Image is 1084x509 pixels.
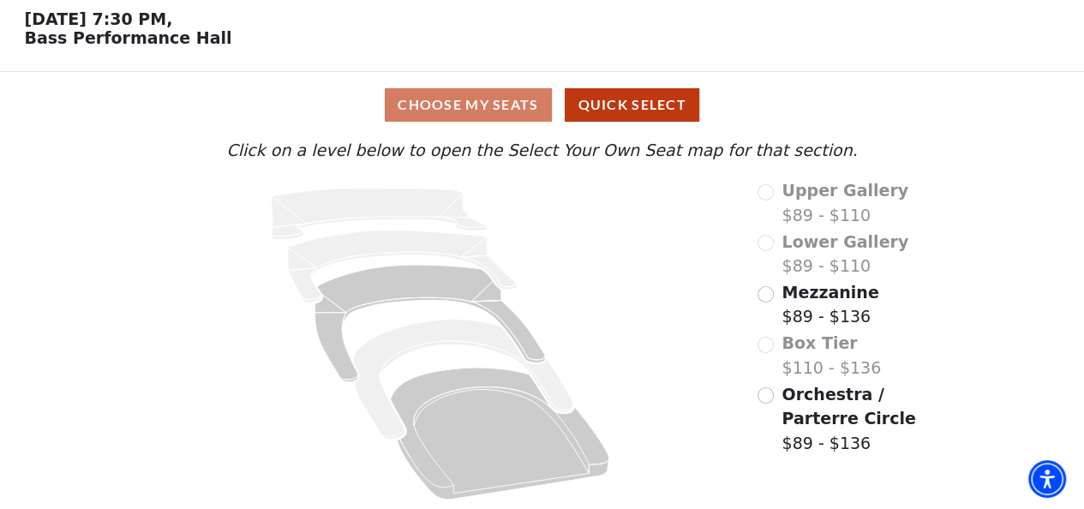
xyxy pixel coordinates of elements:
button: Quick Select [565,88,699,122]
p: Click on a level below to open the Select Your Own Seat map for that section. [147,138,936,163]
path: Lower Gallery - Seats Available: 0 [288,231,516,302]
path: Orchestra / Parterre Circle - Seats Available: 46 [391,368,609,500]
path: Upper Gallery - Seats Available: 0 [272,188,488,239]
span: Orchestra / Parterre Circle [782,385,915,428]
label: $89 - $110 [782,178,908,227]
label: $89 - $110 [782,230,908,278]
input: Mezzanine$89 - $136 [758,286,774,302]
span: Mezzanine [782,283,878,302]
input: Orchestra / Parterre Circle$89 - $136 [758,387,774,404]
span: Lower Gallery [782,232,908,251]
span: Box Tier [782,333,857,352]
div: Accessibility Menu [1028,460,1066,498]
label: $89 - $136 [782,382,936,456]
label: $110 - $136 [782,331,881,380]
label: $89 - $136 [782,280,878,329]
span: Upper Gallery [782,181,908,200]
